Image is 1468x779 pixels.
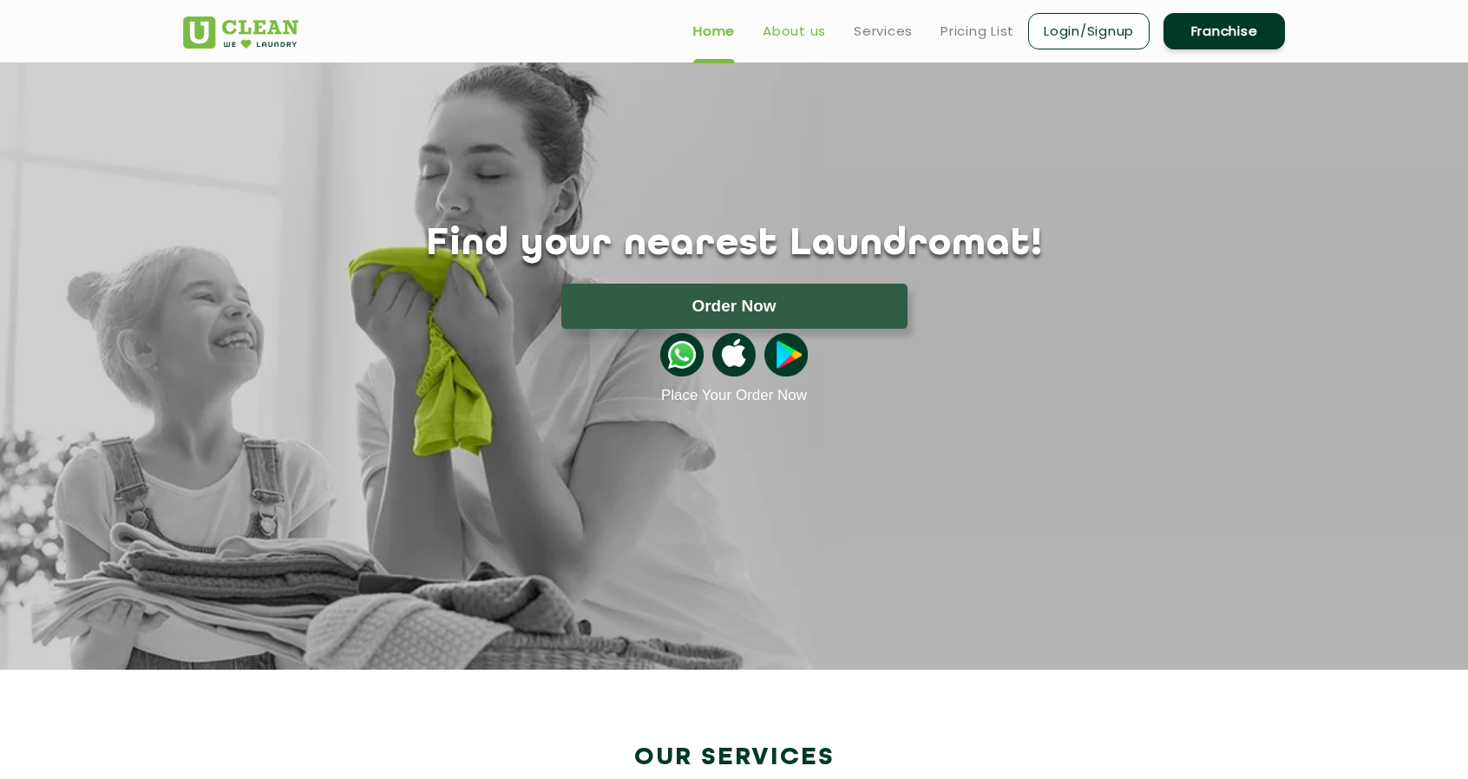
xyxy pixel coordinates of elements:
a: Home [693,21,735,42]
a: About us [763,21,826,42]
img: UClean Laundry and Dry Cleaning [183,16,298,49]
a: Franchise [1163,13,1285,49]
a: Pricing List [940,21,1014,42]
img: whatsappicon.png [660,333,704,376]
a: Login/Signup [1028,13,1150,49]
button: Order Now [561,284,908,329]
h1: Find your nearest Laundromat! [170,223,1298,266]
a: Place Your Order Now [661,387,807,404]
img: playstoreicon.png [764,333,808,376]
h2: Our Services [183,743,1285,772]
img: apple-icon.png [712,333,756,376]
a: Services [854,21,913,42]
